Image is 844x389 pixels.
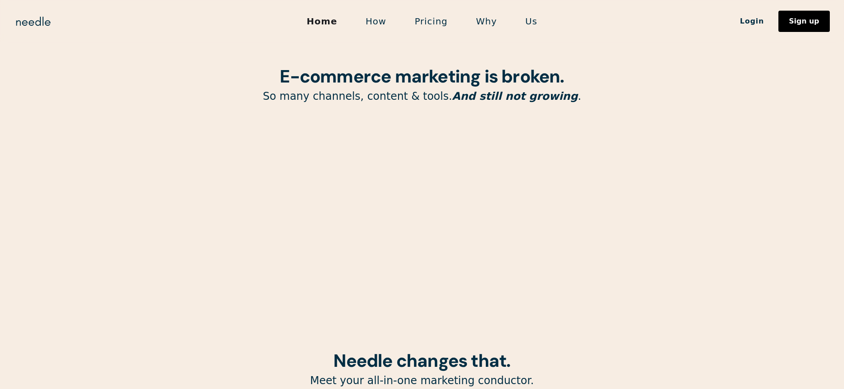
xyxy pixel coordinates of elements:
strong: E-commerce marketing is broken. [280,65,564,88]
p: Meet your all-in-one marketing conductor. [196,374,648,388]
a: Why [462,12,511,31]
a: How [352,12,401,31]
strong: Needle changes that. [333,349,510,372]
a: Us [511,12,551,31]
a: Home [293,12,352,31]
em: And still not growing [452,90,578,102]
p: So many channels, content & tools. . [196,90,648,103]
a: Pricing [400,12,461,31]
a: Sign up [778,11,830,32]
a: Login [726,14,778,29]
div: Sign up [789,18,819,25]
